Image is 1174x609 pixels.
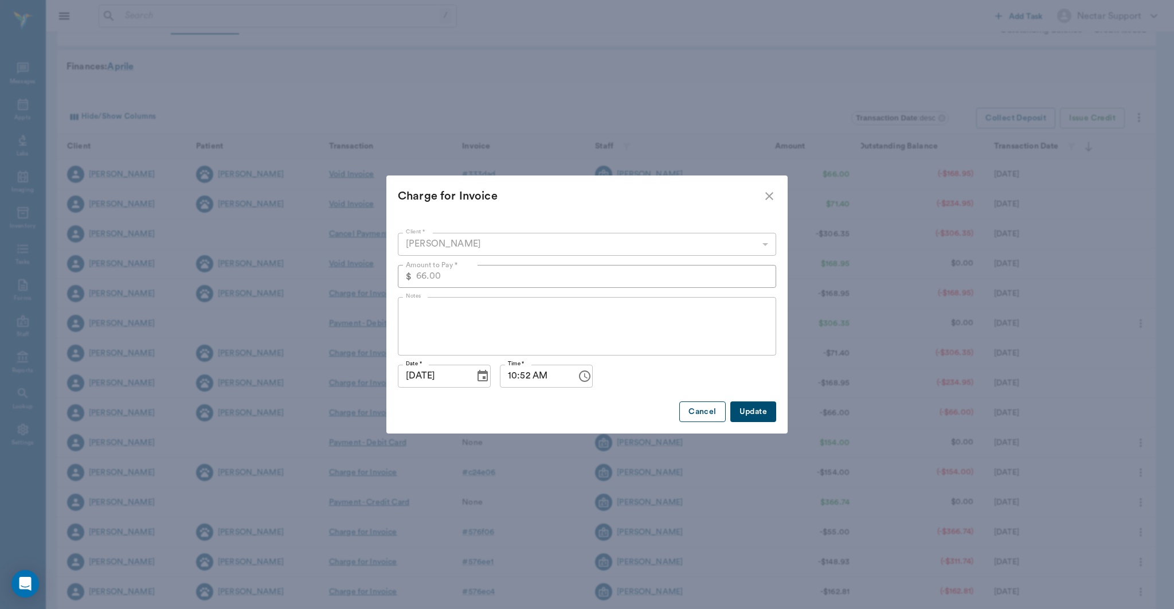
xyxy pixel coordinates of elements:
[762,189,776,203] button: close
[508,360,525,368] label: Time *
[679,401,725,423] button: Cancel
[11,570,39,598] div: Open Intercom Messenger
[573,365,596,388] button: Choose time, selected time is 10:52 AM
[471,365,494,388] button: Choose date, selected date is Aug 18, 2025
[398,187,762,205] div: Charge for Invoice
[406,260,457,270] p: Amount to Pay *
[500,365,569,388] input: hh:mm aa
[406,360,422,368] label: Date *
[398,233,776,256] div: [PERSON_NAME]
[398,365,467,388] input: MM/DD/YYYY
[406,228,425,236] label: Client *
[730,401,776,423] button: Update
[416,265,776,288] input: 0.00
[406,270,412,283] p: $
[406,292,421,300] label: Notes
